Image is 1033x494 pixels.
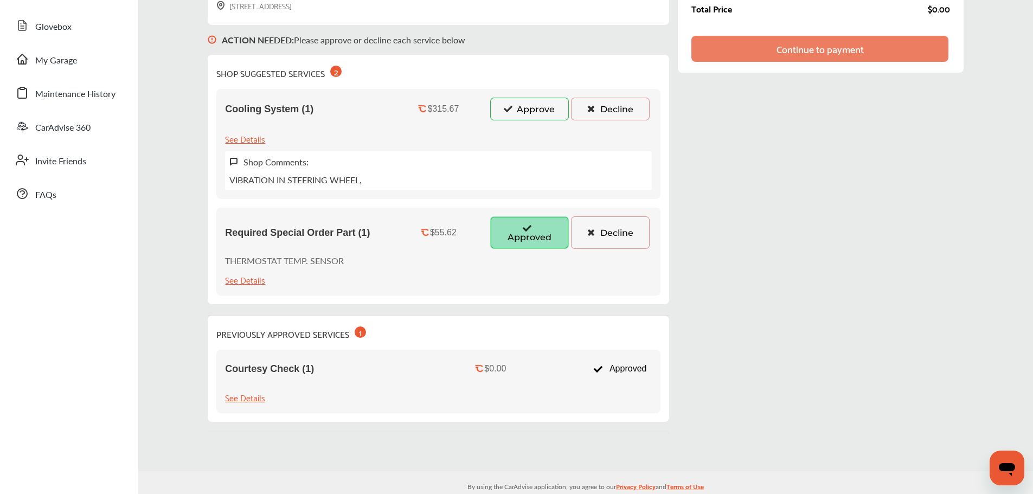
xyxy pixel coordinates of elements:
[35,20,72,34] span: Glovebox
[490,98,569,120] button: Approve
[587,358,652,379] div: Approved
[243,156,309,168] label: Shop Comments:
[35,54,77,68] span: My Garage
[430,228,457,238] div: $55.62
[35,121,91,135] span: CarAdvise 360
[216,1,225,10] img: svg+xml;base64,PHN2ZyB3aWR0aD0iMTYiIGhlaWdodD0iMTciIHZpZXdCb3g9IjAgMCAxNiAxNyIgZmlsbD0ibm9uZSIgeG...
[10,112,127,140] a: CarAdvise 360
[229,157,238,166] img: svg+xml;base64,PHN2ZyB3aWR0aD0iMTYiIGhlaWdodD0iMTciIHZpZXdCb3g9IjAgMCAxNiAxNyIgZmlsbD0ibm9uZSIgeG...
[222,34,294,46] b: ACTION NEEDED :
[222,34,465,46] p: Please approve or decline each service below
[571,216,650,249] button: Decline
[216,63,342,80] div: SHOP SUGGESTED SERVICES
[571,98,650,120] button: Decline
[10,79,127,107] a: Maintenance History
[10,45,127,73] a: My Garage
[138,480,1033,492] p: By using the CarAdvise application, you agree to our and
[355,326,366,338] div: 1
[777,43,864,54] div: Continue to payment
[35,87,116,101] span: Maintenance History
[490,216,569,249] button: Approved
[225,272,265,287] div: See Details
[225,104,313,115] span: Cooling System (1)
[225,254,344,267] p: THERMOSTAT TEMP. SENSOR
[229,174,362,186] p: VIBRATION IN STEERING WHEEL,
[990,451,1024,485] iframe: Button to launch messaging window
[225,131,265,146] div: See Details
[330,66,342,77] div: 2
[208,25,216,55] img: svg+xml;base64,PHN2ZyB3aWR0aD0iMTYiIGhlaWdodD0iMTciIHZpZXdCb3g9IjAgMCAxNiAxNyIgZmlsbD0ibm9uZSIgeG...
[928,4,950,14] div: $0.00
[484,364,506,374] div: $0.00
[225,227,370,239] span: Required Special Order Part (1)
[35,155,86,169] span: Invite Friends
[10,11,127,40] a: Glovebox
[35,188,56,202] span: FAQs
[225,363,314,375] span: Courtesy Check (1)
[216,324,366,341] div: PREVIOUSLY APPROVED SERVICES
[691,4,732,14] div: Total Price
[427,104,459,114] div: $315.67
[10,179,127,208] a: FAQs
[225,390,265,405] div: See Details
[10,146,127,174] a: Invite Friends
